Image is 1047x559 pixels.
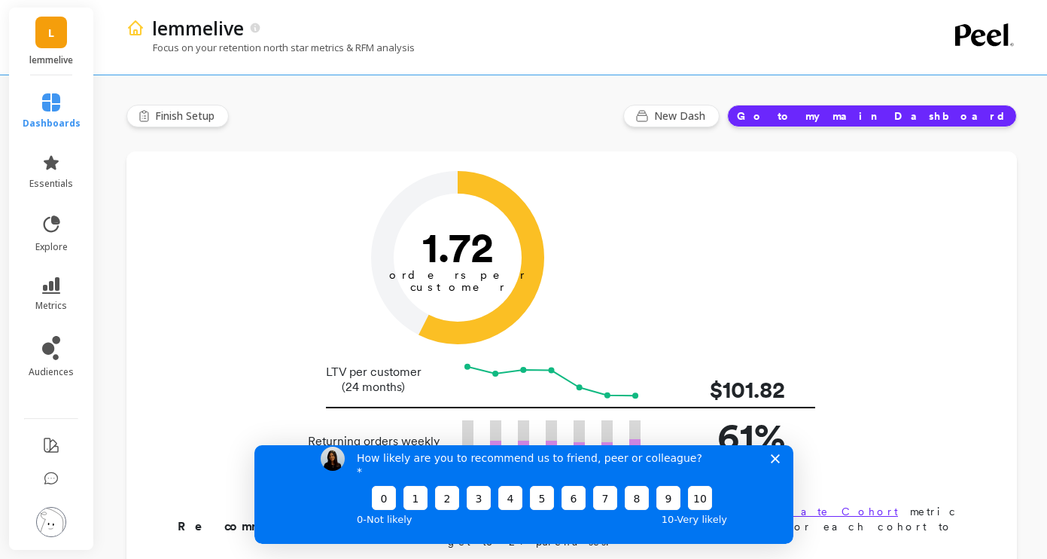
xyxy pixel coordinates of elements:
[29,178,73,190] span: essentials
[727,105,1017,127] button: Go to my main Dashboard
[48,24,54,41] span: L
[29,366,74,378] span: audiences
[23,118,81,130] span: dashboards
[389,268,526,282] tspan: orders per
[178,518,397,536] p: Recommendations
[254,445,793,544] iframe: Survey by Kateryna from Peel
[126,19,145,37] img: header icon
[152,15,244,41] p: lemmelive
[422,222,493,272] text: 1.72
[155,108,219,124] span: Finish Setup
[665,373,785,407] p: $101.82
[126,105,229,127] button: Finish Setup
[623,105,720,127] button: New Dash
[36,507,66,537] img: profile picture
[409,280,505,294] tspan: customer
[35,300,67,312] span: metrics
[303,432,444,469] p: Returning orders weekly (vs New)
[654,108,710,124] span: New Dash
[35,241,68,253] span: explore
[24,54,79,66] p: lemmelive
[126,41,415,54] p: Focus on your retention north star metrics & RFM analysis
[303,365,444,395] p: LTV per customer (24 months)
[665,408,785,465] p: 61%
